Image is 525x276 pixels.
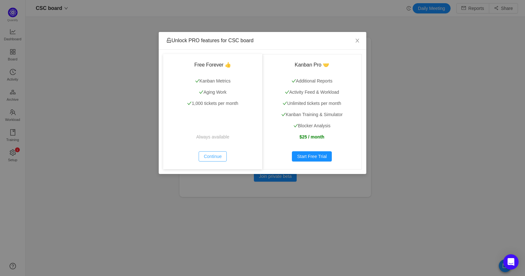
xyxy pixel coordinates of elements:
strong: $25 / month [300,134,324,139]
i: icon: unlock [166,38,171,43]
i: icon: check [292,79,296,83]
div: Open Intercom Messenger [503,254,519,270]
p: Blocker Analysis [270,122,354,129]
i: icon: close [355,38,360,43]
p: Additional Reports [270,78,354,84]
p: Aging Work [171,89,255,96]
button: Close [348,32,366,50]
span: Unlock PRO features for CSC board [166,38,254,43]
p: Activity Feed & Workload [270,89,354,96]
i: icon: check [281,112,286,117]
h3: Free Forever 👍 [171,62,255,68]
i: icon: check [195,79,200,83]
i: icon: check [285,90,289,94]
button: Start Free Trial [292,151,332,162]
p: Always available [171,134,255,140]
i: icon: check [199,90,203,94]
i: icon: check [187,101,192,106]
i: icon: check [283,101,287,106]
p: Kanban Training & Simulator [270,111,354,118]
h3: Kanban Pro 🤝 [270,62,354,68]
p: Unlimited tickets per month [270,100,354,107]
span: 1,000 tickets per month [187,101,238,106]
button: Continue [199,151,227,162]
p: Kanban Metrics [171,78,255,84]
i: icon: check [293,123,298,128]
